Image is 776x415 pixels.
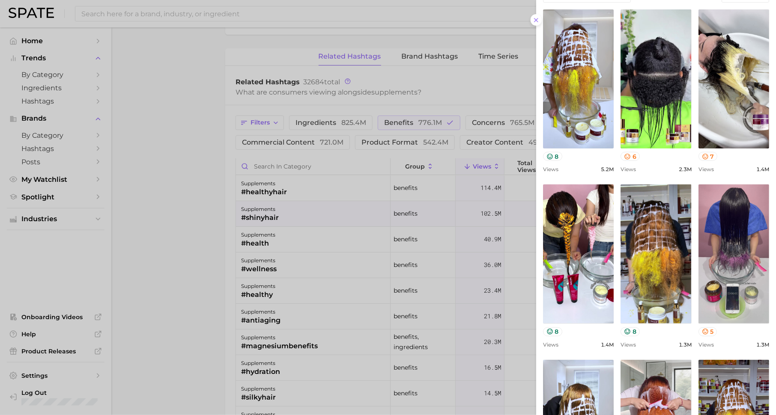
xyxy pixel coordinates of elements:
[543,327,562,336] button: 8
[756,341,769,348] span: 1.3m
[679,341,692,348] span: 1.3m
[698,152,718,161] button: 7
[621,152,640,161] button: 6
[698,166,714,172] span: Views
[621,341,636,348] span: Views
[621,166,636,172] span: Views
[601,341,614,348] span: 1.4m
[543,166,558,172] span: Views
[601,166,614,172] span: 5.2m
[543,152,562,161] button: 8
[756,166,769,172] span: 1.4m
[679,166,692,172] span: 2.3m
[621,327,640,336] button: 8
[698,341,714,348] span: Views
[698,327,717,336] button: 5
[543,341,558,348] span: Views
